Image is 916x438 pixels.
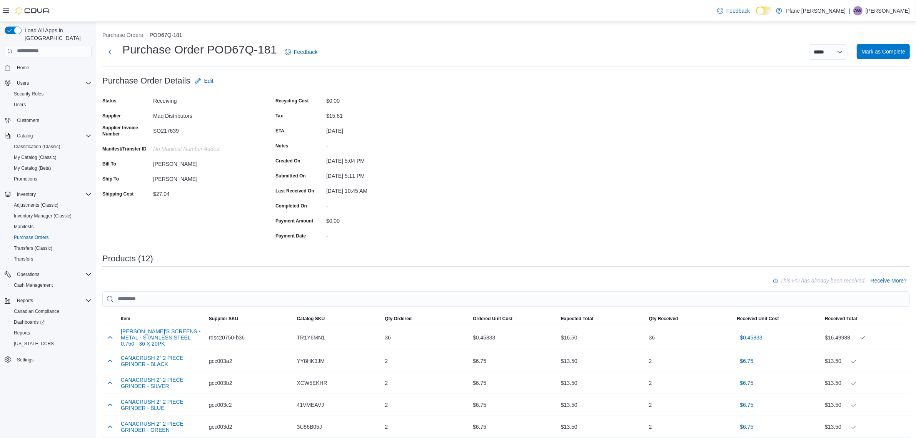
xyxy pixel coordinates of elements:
[11,339,57,348] a: [US_STATE] CCRS
[8,243,95,254] button: Transfers (Classic)
[470,419,558,435] div: $6.75
[11,244,92,253] span: Transfers (Classic)
[11,233,92,242] span: Purchase Orders
[737,419,756,435] button: $6.75
[2,295,95,306] button: Reports
[121,316,130,322] span: Item
[326,140,429,149] div: -
[8,152,95,163] button: My Catalog (Classic)
[849,6,850,15] p: |
[14,296,36,305] button: Reports
[740,334,762,341] span: $0.45833
[102,176,119,182] label: Ship To
[17,65,29,71] span: Home
[8,317,95,328] a: Dashboards
[102,98,117,104] label: Status
[740,423,753,431] span: $6.75
[14,354,92,364] span: Settings
[558,397,646,413] div: $13.50
[297,400,324,410] span: 41VMEAVJ
[14,308,59,314] span: Canadian Compliance
[275,173,306,179] label: Submitted On
[740,401,753,409] span: $6.75
[8,163,95,174] button: My Catalog (Beta)
[121,355,203,367] button: CANACRUSH 2" 2 PIECE GRINDER - BLACK
[11,233,52,242] a: Purchase Orders
[326,110,429,119] div: $15.81
[14,115,92,125] span: Customers
[14,202,58,208] span: Adjustments (Classic)
[854,6,861,15] span: AW
[14,319,45,325] span: Dashboards
[8,99,95,110] button: Users
[857,44,910,59] button: Mark as Complete
[740,379,753,387] span: $6.75
[11,222,37,231] a: Manifests
[11,222,92,231] span: Manifests
[470,330,558,345] div: $0.45833
[275,203,307,209] label: Completed On
[14,213,72,219] span: Inventory Manager (Classic)
[11,307,62,316] a: Canadian Compliance
[209,378,232,388] span: gcc003b2
[382,330,470,345] div: 36
[14,79,92,88] span: Users
[102,125,150,137] label: Supplier Invoice Number
[385,316,412,322] span: Qty Ordered
[14,256,33,262] span: Transfers
[14,116,42,125] a: Customers
[2,78,95,89] button: Users
[646,313,734,325] button: Qty Received
[11,307,92,316] span: Canadian Compliance
[649,316,678,322] span: Qty Received
[737,330,765,345] button: $0.45833
[275,143,288,149] label: Notes
[14,131,92,140] span: Catalog
[275,218,313,224] label: Payment Amount
[11,201,62,210] a: Adjustments (Classic)
[121,328,203,347] button: [PERSON_NAME]'S SCREENS - METAL - STAINLESS STEEL 0.750 - 36 X 20PK
[470,353,558,369] div: $6.75
[275,158,300,164] label: Created On
[8,174,95,184] button: Promotions
[326,215,429,224] div: $0.00
[14,176,37,182] span: Promotions
[14,245,52,251] span: Transfers (Classic)
[102,44,118,60] button: Next
[558,419,646,435] div: $13.50
[825,316,857,322] span: Received Total
[868,273,910,288] button: Receive More?
[102,113,121,119] label: Supplier
[14,144,60,150] span: Classification (Classic)
[297,316,325,322] span: Catalog SKU
[326,185,429,194] div: [DATE] 10:45 AM
[14,234,49,241] span: Purchase Orders
[734,313,822,325] button: Received Unit Cost
[153,110,256,119] div: Maq Distributors
[740,357,753,365] span: $6.75
[294,313,382,325] button: Catalog SKU
[102,32,143,38] button: Purchase Orders
[153,95,256,104] div: Receiving
[11,100,92,109] span: Users
[14,270,43,279] button: Operations
[382,313,470,325] button: Qty Ordered
[150,32,182,38] button: POD67Q-181
[204,77,214,85] span: Edit
[14,165,51,171] span: My Catalog (Beta)
[209,422,232,431] span: gcc003d2
[275,98,309,104] label: Recycling Cost
[326,200,429,209] div: -
[714,3,753,18] a: Feedback
[275,128,284,134] label: ETA
[14,79,32,88] button: Users
[11,142,63,151] a: Classification (Classic)
[17,191,36,197] span: Inventory
[297,356,325,366] span: YY8HK3JM
[5,59,92,385] nav: Complex example
[153,158,256,167] div: [PERSON_NAME]
[17,357,33,363] span: Settings
[14,341,54,347] span: [US_STATE] CCRS
[8,280,95,291] button: Cash Management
